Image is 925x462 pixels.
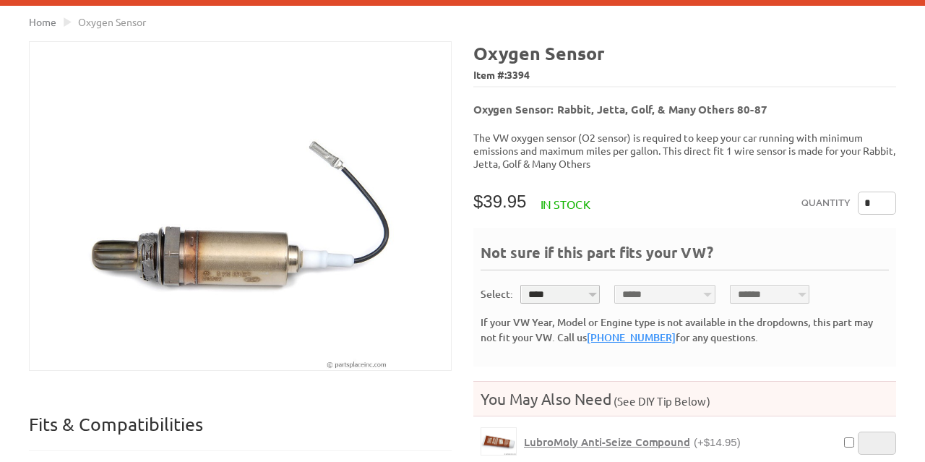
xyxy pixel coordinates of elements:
p: Fits & Compatibilities [29,413,452,451]
div: Not sure if this part fits your VW? [481,242,889,270]
b: Oxygen Sensor [473,41,605,64]
a: LubroMoly Anti-Seize Compound [481,427,517,455]
span: (See DIY Tip Below) [611,394,710,408]
a: [PHONE_NUMBER] [587,330,676,344]
span: In stock [541,197,590,211]
div: If your VW Year, Model or Engine type is not available in the dropdowns, this part may not fit yo... [481,315,889,345]
span: 3394 [507,68,530,81]
h4: You May Also Need [473,389,896,408]
span: (+$14.95) [694,436,741,448]
span: Oxygen Sensor [78,15,146,28]
img: LubroMoly Anti-Seize Compound [481,428,516,455]
div: Select: [481,286,513,301]
b: Oxygen Sensor: Rabbit, Jetta, Golf, & Many Others 80-87 [473,102,767,116]
span: $39.95 [473,192,526,211]
span: Item #: [473,65,896,86]
a: Home [29,15,56,28]
a: LubroMoly Anti-Seize Compound(+$14.95) [524,435,741,449]
label: Quantity [801,192,851,215]
p: The VW oxygen sensor (O2 sensor) is required to keep your car running with minimum emissions and ... [473,131,896,170]
span: LubroMoly Anti-Seize Compound [524,435,690,449]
